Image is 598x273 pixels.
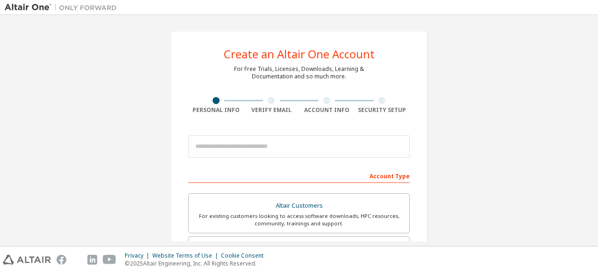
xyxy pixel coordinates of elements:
[125,259,269,267] p: © 2025 Altair Engineering, Inc. All Rights Reserved.
[299,106,355,114] div: Account Info
[244,106,299,114] div: Verify Email
[188,168,410,183] div: Account Type
[103,255,116,265] img: youtube.svg
[221,252,269,259] div: Cookie Consent
[125,252,152,259] div: Privacy
[57,255,66,265] img: facebook.svg
[87,255,97,265] img: linkedin.svg
[152,252,221,259] div: Website Terms of Use
[234,65,364,80] div: For Free Trials, Licenses, Downloads, Learning & Documentation and so much more.
[3,255,51,265] img: altair_logo.svg
[188,106,244,114] div: Personal Info
[5,3,121,12] img: Altair One
[355,106,410,114] div: Security Setup
[194,212,404,227] div: For existing customers looking to access software downloads, HPC resources, community, trainings ...
[224,49,375,60] div: Create an Altair One Account
[194,199,404,212] div: Altair Customers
